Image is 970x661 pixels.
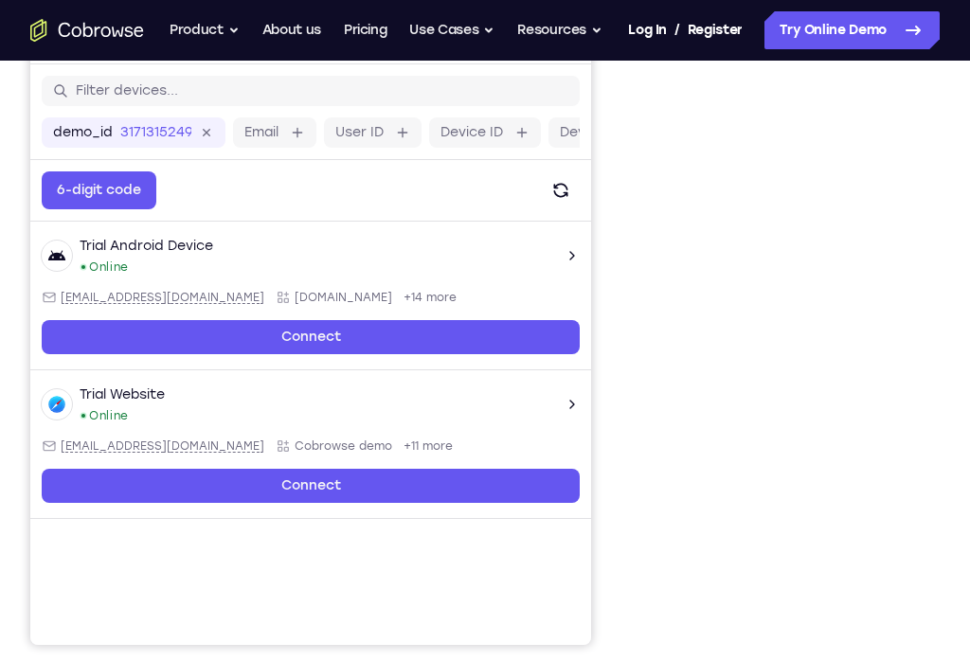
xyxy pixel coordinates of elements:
div: Email [11,279,234,295]
span: +14 more [373,279,426,295]
button: Resources [517,11,602,49]
a: Connect [11,310,549,344]
a: Log In [628,11,666,49]
span: +11 more [373,428,422,443]
label: Email [214,113,248,132]
button: Refresh [512,161,549,199]
div: Online [49,398,99,413]
div: Online [49,249,99,264]
button: Product [170,11,240,49]
h1: Connect [45,11,149,42]
label: Device ID [410,113,473,132]
label: User ID [305,113,353,132]
div: App [245,428,362,443]
label: demo_id [23,113,82,132]
div: App [245,279,362,295]
div: New devices found. [51,255,55,259]
span: Cobrowse demo [264,428,362,443]
div: New devices found. [51,403,55,407]
iframe: Agent [30,10,591,645]
label: Device name [530,113,617,132]
a: Connect [11,458,549,492]
a: About us [262,11,321,49]
a: Pricing [344,11,387,49]
div: Email [11,428,234,443]
a: Go to the home page [30,19,144,42]
input: Filter devices... [45,71,538,90]
button: Use Cases [409,11,494,49]
span: Cobrowse.io [264,279,362,295]
span: web@example.com [30,428,234,443]
div: Trial Android Device [49,226,183,245]
span: android@example.com [30,279,234,295]
div: Trial Website [49,375,135,394]
a: Register [688,11,743,49]
button: 6-digit code [11,161,126,199]
a: Try Online Demo [764,11,940,49]
span: / [674,19,680,42]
